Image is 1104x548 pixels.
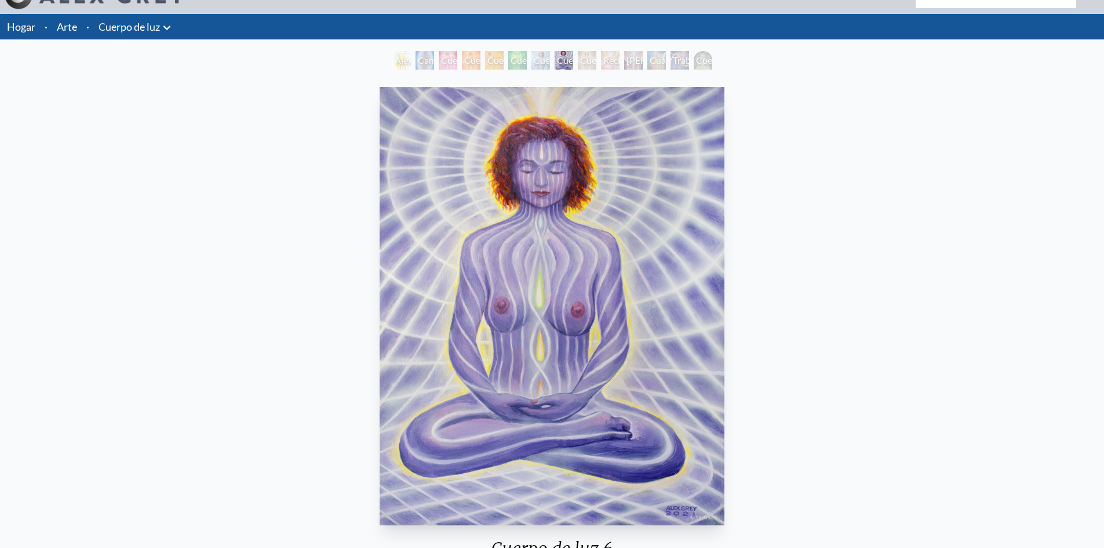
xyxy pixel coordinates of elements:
font: Cuerpo de luz 2 [464,55,494,107]
font: Cuadro [650,55,680,66]
font: Trabajador de la luz [673,55,716,107]
a: Cuerpo de luz [99,19,160,35]
font: Campo de energía humana [418,55,450,107]
font: [PERSON_NAME] [626,55,699,66]
img: Lightbody-6-2021-Alex-Grey-watermarked.jpg [380,87,724,525]
font: Arte [57,20,77,33]
font: Cuerpo de luz 7 [580,55,610,107]
font: Cuerpo de luz 1 [441,55,471,107]
font: · [86,20,89,33]
font: Cuerpo de luz 6 [557,55,587,107]
a: Arte [57,19,77,35]
font: Recién nacido [603,55,630,79]
font: · [45,20,48,33]
font: Cuerpo de luz 5 [534,55,564,107]
a: Hogar [7,20,35,33]
font: Cuerpo de luz [99,20,160,33]
font: Cuerpo de luz 4 [511,55,541,107]
font: Cuerpo/Mente como campo vibratorio de energía [696,55,756,135]
font: Alexza [395,55,421,66]
font: Cuerpo de luz 3 [487,55,518,107]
